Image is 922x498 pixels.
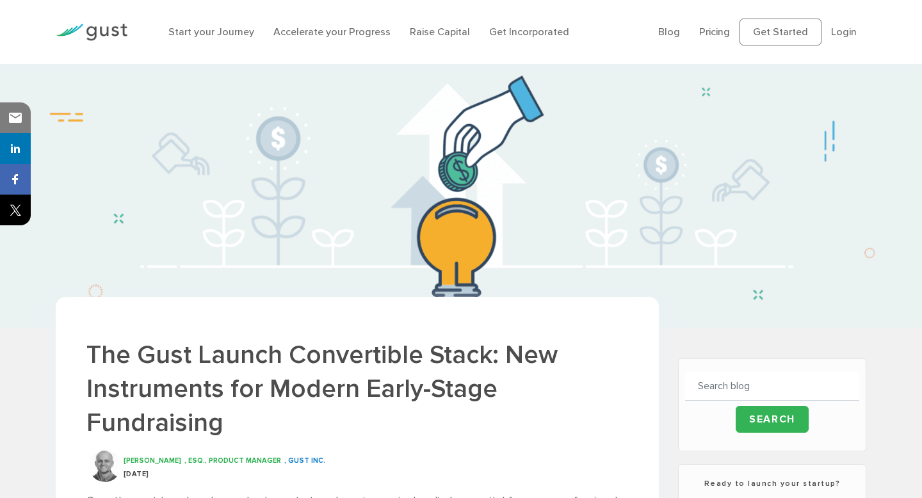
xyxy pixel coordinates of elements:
[685,372,859,401] input: Search blog
[489,26,569,38] a: Get Incorporated
[273,26,391,38] a: Accelerate your Progress
[89,450,121,482] img: Ryan Kutter
[658,26,680,38] a: Blog
[124,456,181,465] span: [PERSON_NAME]
[831,26,857,38] a: Login
[56,24,127,41] img: Gust Logo
[685,478,859,489] h3: Ready to launch your startup?
[740,19,821,45] a: Get Started
[184,456,281,465] span: , ESQ., PRODUCT MANAGER
[699,26,730,38] a: Pricing
[86,338,628,440] h1: The Gust Launch Convertible Stack: New Instruments for Modern Early-Stage Fundraising
[124,470,149,478] span: [DATE]
[736,406,809,433] input: Search
[410,26,470,38] a: Raise Capital
[284,456,325,465] span: , GUST INC.
[168,26,254,38] a: Start your Journey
